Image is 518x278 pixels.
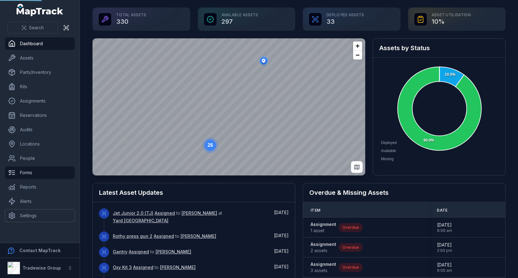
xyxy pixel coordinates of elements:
[437,268,452,273] span: 6:00 am
[274,210,289,215] time: 17/09/2025, 7:15:16 pm
[274,233,289,238] span: [DATE]
[437,208,447,213] span: Date
[274,233,289,238] time: 17/09/2025, 7:13:11 pm
[5,152,75,165] a: People
[113,264,132,271] a: Oxy Kit 3
[5,37,75,50] a: Dashboard
[129,249,149,255] a: Assigned
[113,210,153,216] a: Jet Junior 2.0 (TJ)
[5,109,75,122] a: Reservations
[22,265,61,271] strong: Tradewise Group
[311,267,336,274] span: 3 assets
[381,149,396,153] span: Available
[7,22,58,34] button: Search
[309,188,499,197] h2: Overdue & Missing Assets
[29,25,44,31] span: Search
[437,242,452,248] span: [DATE]
[339,263,363,272] div: Overdue
[5,209,75,222] a: Settings
[19,248,61,253] strong: Contact MapTrack
[274,210,289,215] span: [DATE]
[5,181,75,193] a: Reports
[5,123,75,136] a: Audits
[311,221,336,234] a: Assignment1 asset
[311,247,336,254] span: 2 assets
[156,249,191,255] a: [PERSON_NAME]
[379,44,499,52] h2: Assets by Status
[17,4,63,16] a: MapTrack
[353,41,362,50] button: Zoom in
[437,228,452,233] span: 6:00 am
[351,161,363,173] button: Switch to Map View
[311,241,336,254] a: Assignment2 assets
[381,141,397,145] span: Deployed
[160,264,196,271] a: [PERSON_NAME]
[437,222,452,233] time: 30/07/2025, 6:00:00 am
[311,241,336,247] strong: Assignment
[5,138,75,150] a: Locations
[437,262,452,273] time: 08/08/2025, 6:00:00 am
[274,248,289,254] span: [DATE]
[5,195,75,208] a: Alerts
[274,264,289,269] span: [DATE]
[274,248,289,254] time: 17/09/2025, 7:13:11 pm
[5,95,75,107] a: Assignments
[5,166,75,179] a: Forms
[113,210,222,223] span: to at
[207,142,213,148] text: 26
[181,233,216,239] a: [PERSON_NAME]
[182,210,217,216] a: [PERSON_NAME]
[92,38,365,175] canvas: Map
[274,264,289,269] time: 17/09/2025, 7:13:11 pm
[113,233,152,239] a: Rothy press gun 2
[311,261,336,267] strong: Assignment
[437,248,452,253] span: 2:00 pm
[5,80,75,93] a: Kits
[381,157,394,161] span: Missing
[155,210,175,216] a: Assigned
[311,208,320,213] span: Item
[311,228,336,234] span: 1 asset
[113,218,168,224] a: Yard [GEOGRAPHIC_DATA]
[113,265,196,270] span: to
[437,242,452,253] time: 14/08/2025, 2:00:00 pm
[99,188,289,197] h2: Latest Asset Updates
[437,262,452,268] span: [DATE]
[113,249,191,254] span: to
[311,221,336,228] strong: Assignment
[339,223,363,232] div: Overdue
[437,222,452,228] span: [DATE]
[5,52,75,64] a: Assets
[5,66,75,79] a: Parts/Inventory
[353,50,362,60] button: Zoom out
[154,233,174,239] a: Assigned
[113,233,216,239] span: to
[339,243,363,252] div: Overdue
[311,261,336,274] a: Assignment3 assets
[113,249,127,255] a: Gantry
[133,264,153,271] a: Assigned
